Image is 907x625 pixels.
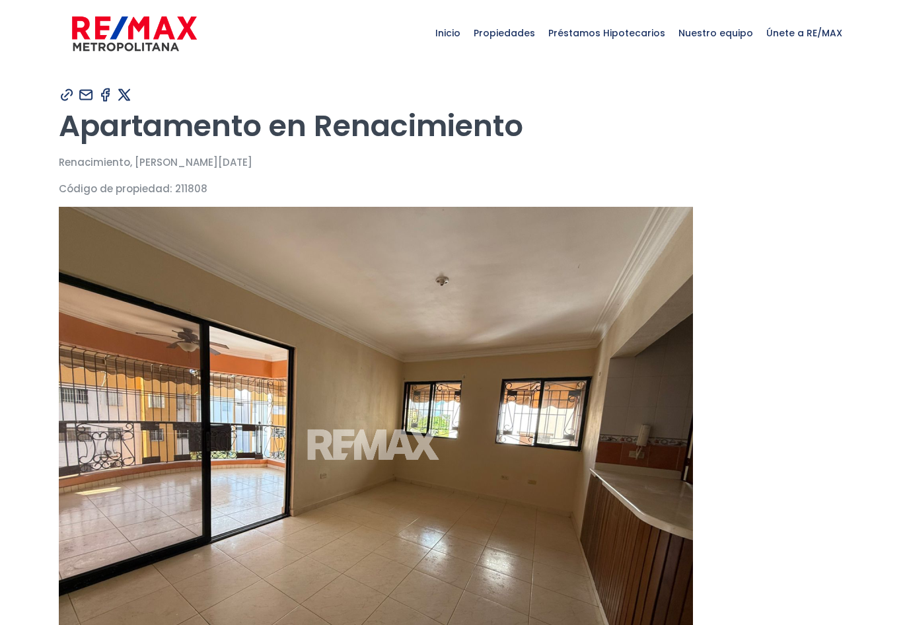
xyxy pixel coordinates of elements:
[59,154,849,170] p: Renacimiento, [PERSON_NAME][DATE]
[760,13,849,53] span: Únete a RE/MAX
[59,182,172,196] span: Código de propiedad:
[97,87,114,103] img: Compartir
[59,108,849,144] h1: Apartamento en Renacimiento
[116,87,133,103] img: Compartir
[72,14,197,54] img: remax-metropolitana-logo
[175,182,207,196] span: 211808
[429,13,467,53] span: Inicio
[78,87,94,103] img: Compartir
[672,13,760,53] span: Nuestro equipo
[542,13,672,53] span: Préstamos Hipotecarios
[59,87,75,103] img: Compartir
[467,13,542,53] span: Propiedades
